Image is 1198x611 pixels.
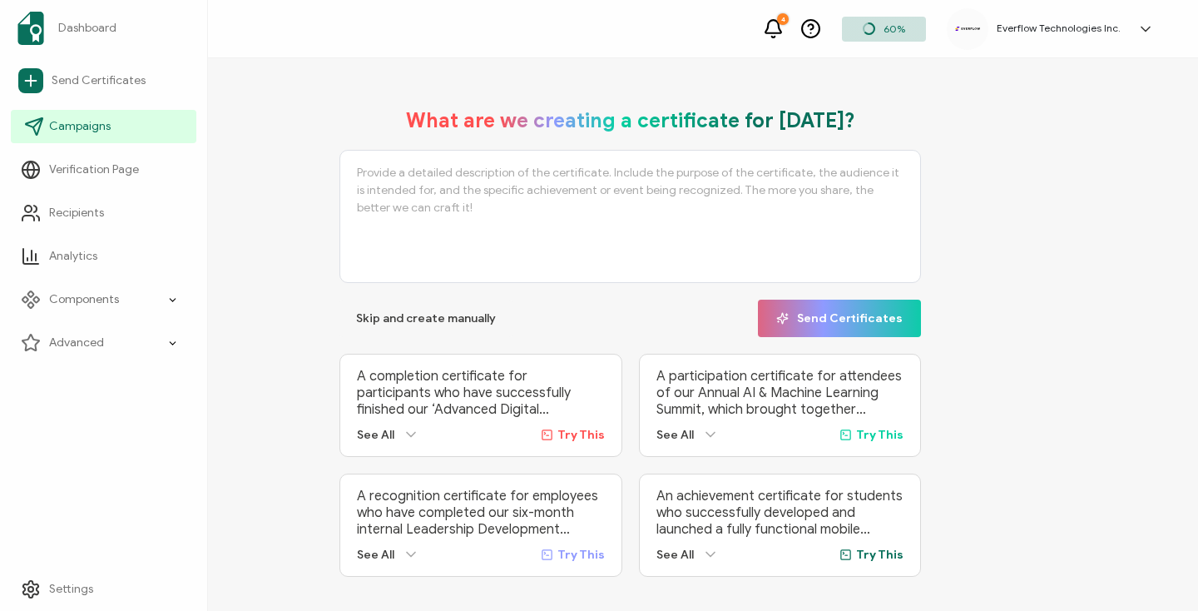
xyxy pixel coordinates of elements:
[49,161,139,178] span: Verification Page
[11,153,196,186] a: Verification Page
[656,428,694,442] span: See All
[557,548,605,562] span: Try This
[357,428,394,442] span: See All
[557,428,605,442] span: Try This
[357,368,605,418] p: A completion certificate for participants who have successfully finished our ‘Advanced Digital Ma...
[52,72,146,89] span: Send Certificates
[955,27,980,31] img: e3814b55-c29f-4a0d-85ef-b272221f077e.svg
[49,205,104,221] span: Recipients
[356,313,496,325] span: Skip and create manually
[406,108,855,133] h1: What are we creating a certificate for [DATE]?
[49,581,93,598] span: Settings
[11,196,196,230] a: Recipients
[357,488,605,538] p: A recognition certificate for employees who have completed our six-month internal Leadership Deve...
[997,22,1121,34] h5: Everflow Technologies Inc.
[884,22,905,35] span: 60%
[11,5,196,52] a: Dashboard
[11,110,196,143] a: Campaigns
[11,240,196,273] a: Analytics
[758,300,921,337] button: Send Certificates
[58,20,116,37] span: Dashboard
[49,248,97,265] span: Analytics
[49,118,111,135] span: Campaigns
[776,312,903,325] span: Send Certificates
[777,13,789,25] div: 4
[11,62,196,100] a: Send Certificates
[656,548,694,562] span: See All
[49,291,119,308] span: Components
[656,368,904,418] p: A participation certificate for attendees of our Annual AI & Machine Learning Summit, which broug...
[11,573,196,606] a: Settings
[357,548,394,562] span: See All
[856,548,903,562] span: Try This
[856,428,903,442] span: Try This
[17,12,44,45] img: sertifier-logomark-colored.svg
[339,300,512,337] button: Skip and create manually
[656,488,904,538] p: An achievement certificate for students who successfully developed and launched a fully functiona...
[49,335,104,351] span: Advanced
